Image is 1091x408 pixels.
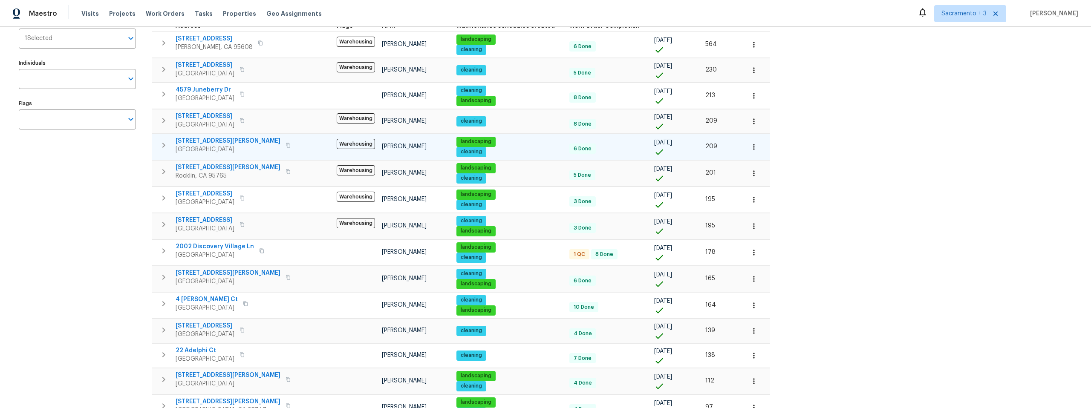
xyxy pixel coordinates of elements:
span: Tasks [195,11,213,17]
span: [DATE] [654,166,672,172]
span: 6 Done [570,277,595,284]
span: 178 [705,249,716,255]
span: cleaning [457,66,485,74]
span: Visits [81,9,99,18]
span: 138 [705,352,715,358]
span: landscaping [457,399,495,406]
span: [DATE] [654,272,672,278]
span: landscaping [457,191,495,198]
span: cleaning [457,201,485,208]
span: 213 [705,92,715,98]
span: landscaping [457,164,495,172]
span: 209 [705,118,717,124]
span: [STREET_ADDRESS][PERSON_NAME] [176,397,280,406]
span: [STREET_ADDRESS][PERSON_NAME] [176,269,280,277]
span: [DATE] [654,37,672,43]
span: [PERSON_NAME], CA 95608 [176,43,253,52]
label: Individuals [19,60,136,66]
span: Sacramento + 3 [941,9,987,18]
span: Warehousing [337,165,375,175]
span: [PERSON_NAME] [382,352,427,358]
label: Flags [19,101,136,106]
span: 6 Done [570,145,595,152]
span: 4 [PERSON_NAME] Ct [176,295,238,304]
span: [STREET_ADDRESS] [176,216,234,224]
span: [GEOGRAPHIC_DATA] [176,251,254,259]
span: [GEOGRAPHIC_DATA] [176,277,280,286]
span: 1 QC [570,251,589,258]
span: [PERSON_NAME] [382,67,427,73]
span: cleaning [457,296,485,304]
span: [GEOGRAPHIC_DATA] [176,94,234,103]
button: Open [125,113,137,125]
span: [STREET_ADDRESS][PERSON_NAME] [176,371,280,379]
span: cleaning [457,118,485,125]
span: [STREET_ADDRESS] [176,322,234,330]
span: 195 [705,196,715,202]
span: [DATE] [654,324,672,330]
span: [PERSON_NAME] [382,276,427,282]
span: cleaning [457,175,485,182]
span: Warehousing [337,192,375,202]
span: [PERSON_NAME] [382,223,427,229]
span: cleaning [457,327,485,334]
span: [PERSON_NAME] [382,249,427,255]
span: [DATE] [654,193,672,198]
span: 3 Done [570,224,595,232]
span: [DATE] [654,374,672,380]
span: cleaning [457,352,485,359]
span: 230 [705,67,717,73]
span: 4 Done [570,330,595,337]
span: landscaping [457,244,495,251]
span: 7 Done [570,355,595,362]
span: [PERSON_NAME] [382,328,427,333]
span: [PERSON_NAME] [382,302,427,308]
span: [STREET_ADDRESS] [176,34,253,43]
span: 6 Done [570,43,595,50]
span: 564 [705,41,717,47]
span: Work Orders [146,9,185,18]
span: Geo Assignments [266,9,322,18]
span: [STREET_ADDRESS] [176,61,234,69]
span: cleaning [457,254,485,261]
span: landscaping [457,307,495,314]
span: Warehousing [337,139,375,149]
span: Warehousing [337,62,375,72]
span: 139 [705,328,715,333]
span: landscaping [457,280,495,287]
span: Rocklin, CA 95765 [176,172,280,180]
span: 22 Adelphi Ct [176,346,234,355]
button: Open [125,73,137,85]
span: cleaning [457,87,485,94]
span: [DATE] [654,245,672,251]
span: 4579 Juneberry Dr [176,86,234,94]
span: 201 [705,170,716,176]
span: [DATE] [654,63,672,69]
span: 5 Done [570,69,595,77]
span: [DATE] [654,298,672,304]
span: [DATE] [654,219,672,225]
span: cleaning [457,217,485,224]
span: [PERSON_NAME] [382,92,427,98]
span: 8 Done [570,121,595,128]
span: [DATE] [654,400,672,406]
span: 195 [705,223,715,229]
span: [GEOGRAPHIC_DATA] [176,69,234,78]
span: [STREET_ADDRESS][PERSON_NAME] [176,163,280,172]
span: 209 [705,144,717,149]
span: [PERSON_NAME] [382,196,427,202]
span: landscaping [457,97,495,104]
span: cleaning [457,382,485,390]
span: Warehousing [337,218,375,228]
span: [GEOGRAPHIC_DATA] [176,224,234,233]
span: 5 Done [570,172,595,179]
span: landscaping [457,372,495,379]
span: Projects [109,9,136,18]
span: landscaping [457,138,495,145]
span: [DATE] [654,140,672,146]
span: cleaning [457,46,485,53]
span: [GEOGRAPHIC_DATA] [176,304,238,312]
span: [GEOGRAPHIC_DATA] [176,330,234,339]
span: [DATE] [654,348,672,354]
span: 4 Done [570,379,595,387]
